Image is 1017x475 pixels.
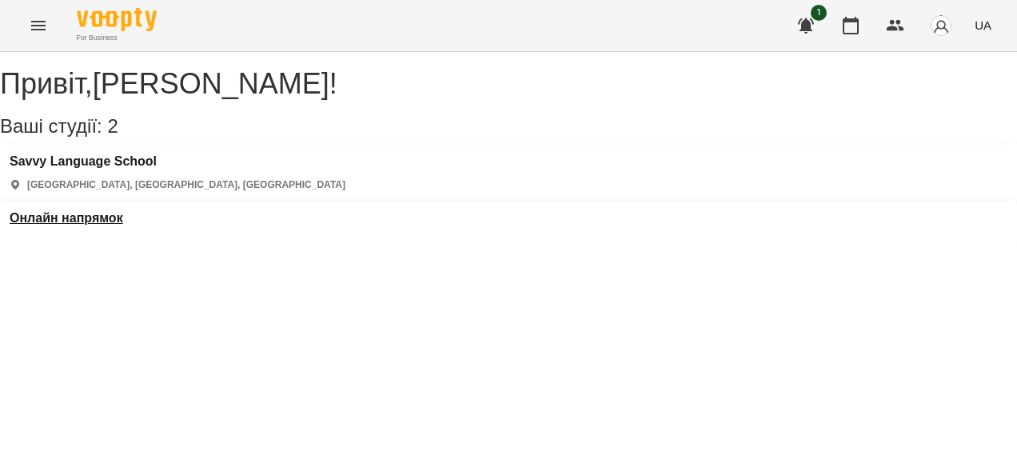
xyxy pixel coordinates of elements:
button: Menu [19,6,58,45]
span: 2 [107,115,118,137]
a: Онлайн напрямок [10,211,123,226]
img: Voopty Logo [77,8,157,31]
p: [GEOGRAPHIC_DATA], [GEOGRAPHIC_DATA], [GEOGRAPHIC_DATA] [27,178,345,192]
img: avatar_s.png [930,14,952,37]
span: For Business [77,33,157,43]
span: UA [975,17,991,34]
button: UA [968,10,998,40]
span: 1 [811,5,827,21]
a: Savvy Language School [10,154,345,169]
